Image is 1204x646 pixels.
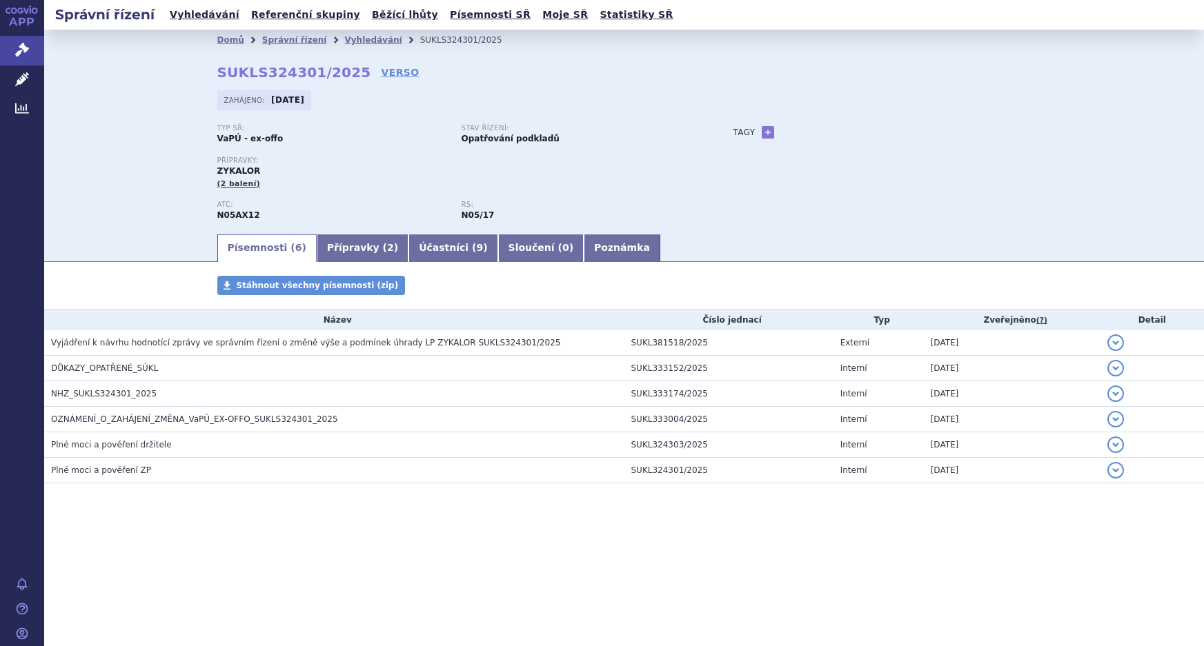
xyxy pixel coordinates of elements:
span: Plné moci a pověření držitele [51,440,172,450]
h3: Tagy [733,124,756,141]
td: [DATE] [924,432,1101,458]
a: VERSO [381,65,419,79]
span: 2 [387,242,394,253]
abbr: (?) [1036,316,1047,325]
td: SUKL333152/2025 [624,356,833,381]
span: Interní [840,465,867,475]
a: Sloučení (0) [498,234,584,262]
a: Vyhledávání [166,6,244,24]
p: ATC: [217,201,448,209]
span: Interní [840,363,867,373]
span: DŮKAZY_OPATŘENÉ_SÚKL [51,363,158,373]
a: Statistiky SŘ [595,6,677,24]
button: detail [1107,385,1124,402]
a: Běžící lhůty [368,6,442,24]
p: Typ SŘ: [217,124,448,132]
a: Poznámka [584,234,660,262]
a: Písemnosti SŘ [446,6,535,24]
button: detail [1107,436,1124,453]
span: 6 [295,242,302,253]
a: Domů [217,35,244,45]
span: Interní [840,414,867,424]
span: 9 [476,242,483,253]
a: Stáhnout všechny písemnosti (zip) [217,276,406,295]
td: [DATE] [924,407,1101,432]
td: [DATE] [924,381,1101,407]
th: Detail [1101,310,1204,330]
span: Externí [840,338,869,347]
strong: VaPÚ - ex-offo [217,134,284,143]
span: NHZ_SUKLS324301_2025 [51,389,157,398]
strong: aripiprazol, p.o. [462,210,495,220]
td: [DATE] [924,356,1101,381]
td: [DATE] [924,330,1101,356]
td: [DATE] [924,458,1101,483]
span: (2 balení) [217,179,261,188]
button: detail [1107,411,1124,427]
span: Interní [840,440,867,450]
p: RS: [462,201,692,209]
a: Písemnosti (6) [217,234,317,262]
strong: SUKLS324301/2025 [217,64,371,81]
p: Stav řízení: [462,124,692,132]
td: SUKL333174/2025 [624,381,833,407]
span: Stáhnout všechny písemnosti (zip) [237,281,399,290]
li: SUKLS324301/2025 [420,30,520,50]
th: Číslo jednací [624,310,833,330]
strong: Opatřování podkladů [462,134,560,143]
a: Referenční skupiny [247,6,364,24]
span: Interní [840,389,867,398]
th: Zveřejněno [924,310,1101,330]
th: Název [44,310,624,330]
span: 0 [562,242,569,253]
a: Účastníci (9) [408,234,497,262]
span: Plné moci a pověření ZP [51,465,151,475]
a: Správní řízení [262,35,327,45]
td: SUKL333004/2025 [624,407,833,432]
span: OZNÁMENÍ_O_ZAHÁJENÍ_ZMĚNA_VaPÚ_EX-OFFO_SUKLS324301_2025 [51,414,338,424]
td: SUKL324301/2025 [624,458,833,483]
strong: ARIPIPRAZOL [217,210,260,220]
p: Přípravky: [217,157,706,165]
h2: Správní řízení [44,5,166,24]
button: detail [1107,334,1124,351]
th: Typ [833,310,924,330]
td: SUKL324303/2025 [624,432,833,458]
button: detail [1107,462,1124,478]
a: Přípravky (2) [317,234,408,262]
strong: [DATE] [271,95,304,105]
span: Vyjádření k návrhu hodnotící zprávy ve správním řízení o změně výše a podmínek úhrady LP ZYKALOR ... [51,338,560,347]
a: + [762,126,774,139]
a: Vyhledávání [344,35,402,45]
button: detail [1107,360,1124,376]
a: Moje SŘ [538,6,592,24]
td: SUKL381518/2025 [624,330,833,356]
span: ZYKALOR [217,166,261,176]
span: Zahájeno: [224,94,268,105]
